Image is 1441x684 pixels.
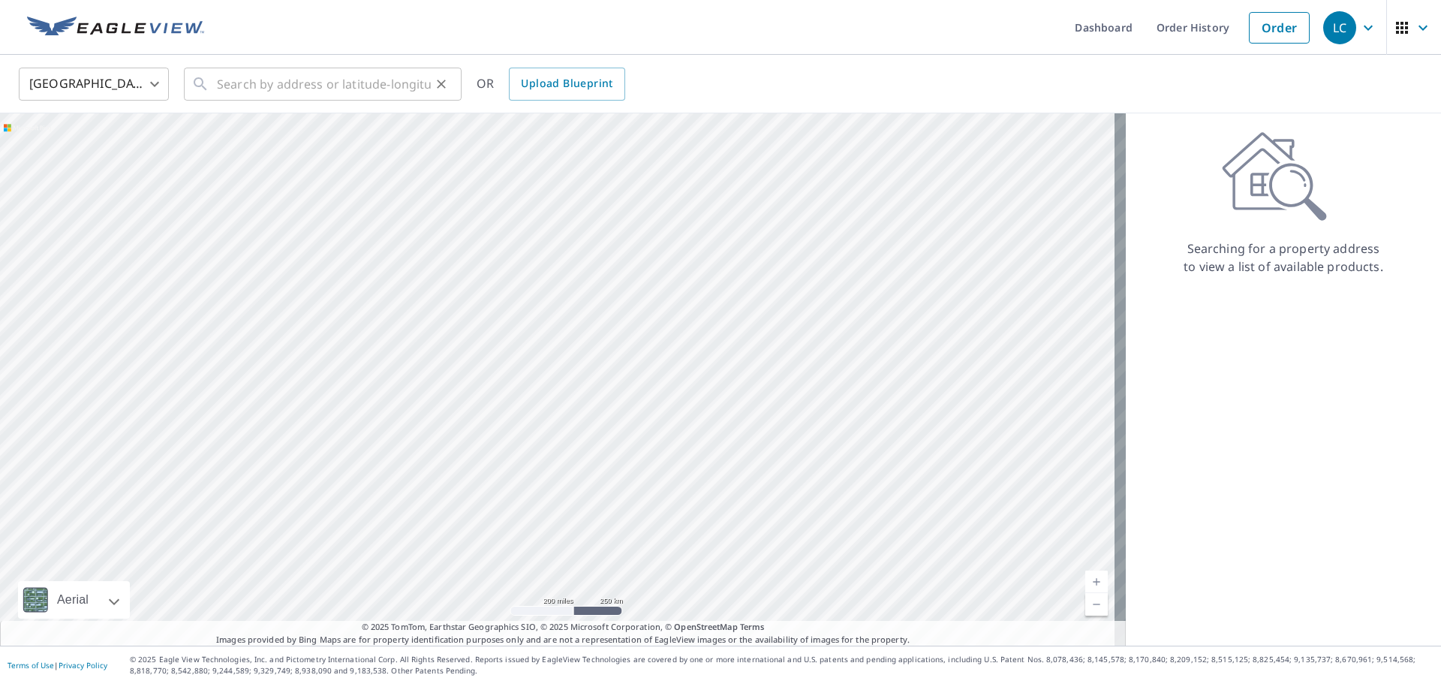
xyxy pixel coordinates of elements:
a: Current Level 5, Zoom Out [1085,593,1108,616]
span: Upload Blueprint [521,74,612,93]
div: OR [477,68,625,101]
p: | [8,661,107,670]
input: Search by address or latitude-longitude [217,63,431,105]
span: © 2025 TomTom, Earthstar Geographics SIO, © 2025 Microsoft Corporation, © [362,621,765,634]
img: EV Logo [27,17,204,39]
div: LC [1323,11,1356,44]
button: Clear [431,74,452,95]
a: Current Level 5, Zoom In [1085,571,1108,593]
a: Upload Blueprint [509,68,624,101]
a: Terms [740,621,765,632]
a: Terms of Use [8,660,54,670]
a: Order [1249,12,1310,44]
div: Aerial [53,581,93,619]
div: Aerial [18,581,130,619]
a: Privacy Policy [59,660,107,670]
a: OpenStreetMap [674,621,737,632]
p: Searching for a property address to view a list of available products. [1183,240,1384,276]
div: [GEOGRAPHIC_DATA] [19,63,169,105]
p: © 2025 Eagle View Technologies, Inc. and Pictometry International Corp. All Rights Reserved. Repo... [130,654,1433,676]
